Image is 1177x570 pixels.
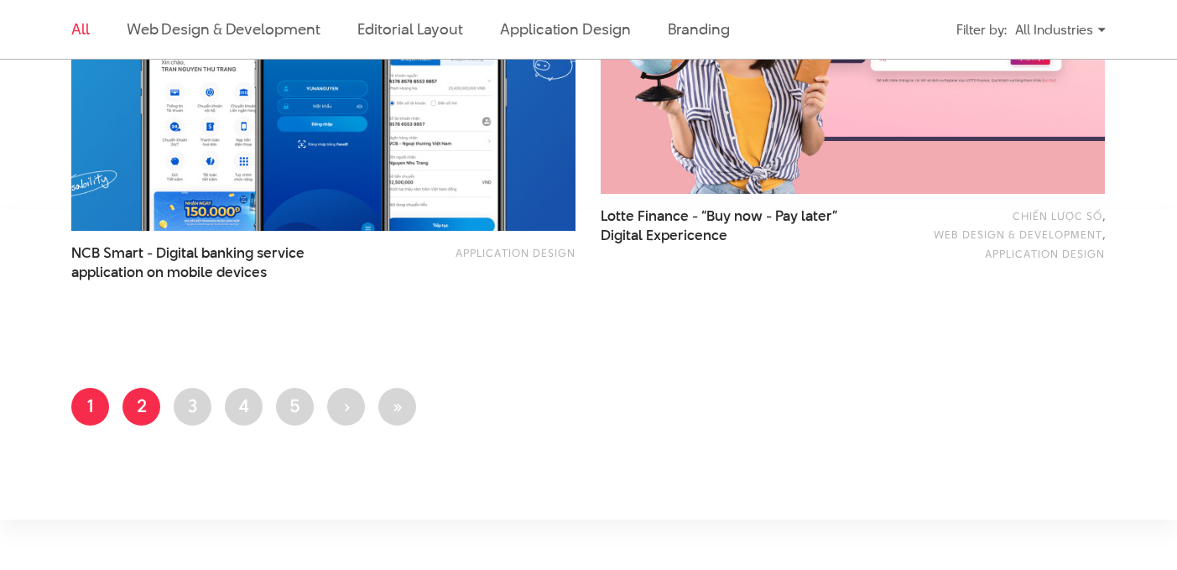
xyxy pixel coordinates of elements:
a: Branding [668,18,730,39]
a: Application Design [985,246,1105,261]
div: Filter by: [956,15,1007,44]
a: Application Design [500,18,630,39]
span: application on mobile devices [71,263,267,282]
a: Web Design & Development [934,227,1102,242]
a: Web Design & Development [127,18,320,39]
a: 2 [122,388,160,426]
a: 5 [276,388,314,426]
a: Application Design [456,245,575,260]
span: › [343,393,350,418]
span: Lotte Finance - “Buy now - Pay later” [601,207,878,245]
div: All Industries [1015,15,1106,44]
span: » [392,393,403,418]
a: 3 [174,388,211,426]
a: Lotte Finance - “Buy now - Pay later”Digital Expericence [601,207,878,245]
span: Digital Expericence [601,226,727,245]
a: NCB Smart - Digital banking serviceapplication on mobile devices [71,243,349,282]
div: , , [904,207,1105,263]
a: 4 [225,388,263,426]
span: NCB Smart - Digital banking service [71,243,349,282]
a: All [71,18,90,39]
a: Chiến lược số [1013,208,1102,223]
a: Editorial Layout [357,18,464,39]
